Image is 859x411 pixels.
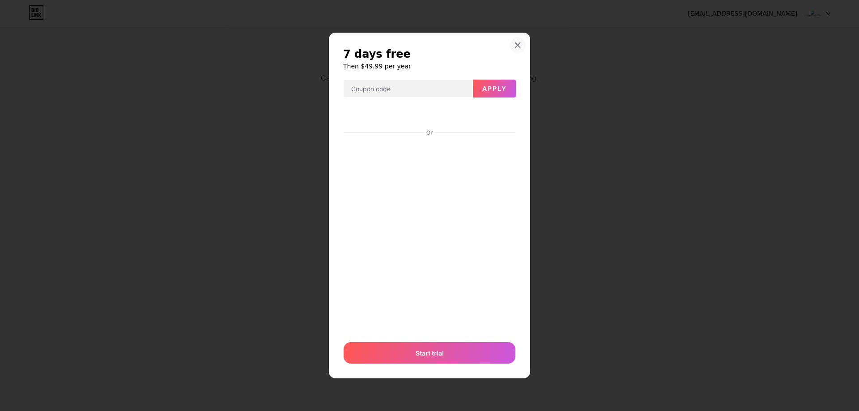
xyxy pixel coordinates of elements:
iframe: Secure payment input frame [342,137,517,334]
h6: Then $49.99 per year [343,62,516,71]
button: Apply [473,80,516,97]
span: Apply [482,85,507,92]
input: Coupon code [344,80,472,98]
iframe: Secure payment button frame [344,105,515,127]
span: 7 days free [343,47,411,61]
span: Start trial [416,348,444,358]
div: Or [425,129,434,136]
